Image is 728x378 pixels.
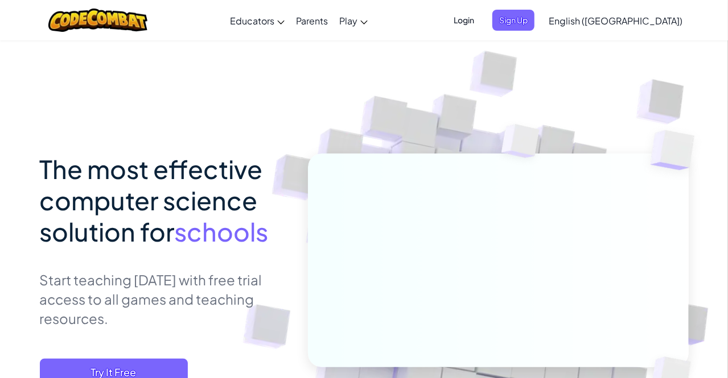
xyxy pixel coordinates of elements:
[543,5,688,36] a: English ([GEOGRAPHIC_DATA])
[334,5,373,36] a: Play
[628,102,726,198] img: Overlap cubes
[40,153,263,247] span: The most effective computer science solution for
[40,270,291,328] p: Start teaching [DATE] with free trial access to all games and teaching resources.
[549,15,682,27] span: English ([GEOGRAPHIC_DATA])
[339,15,357,27] span: Play
[447,10,481,31] button: Login
[175,215,269,247] span: schools
[224,5,290,36] a: Educators
[290,5,334,36] a: Parents
[48,9,148,32] img: CodeCombat logo
[230,15,274,27] span: Educators
[480,102,562,186] img: Overlap cubes
[492,10,534,31] button: Sign Up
